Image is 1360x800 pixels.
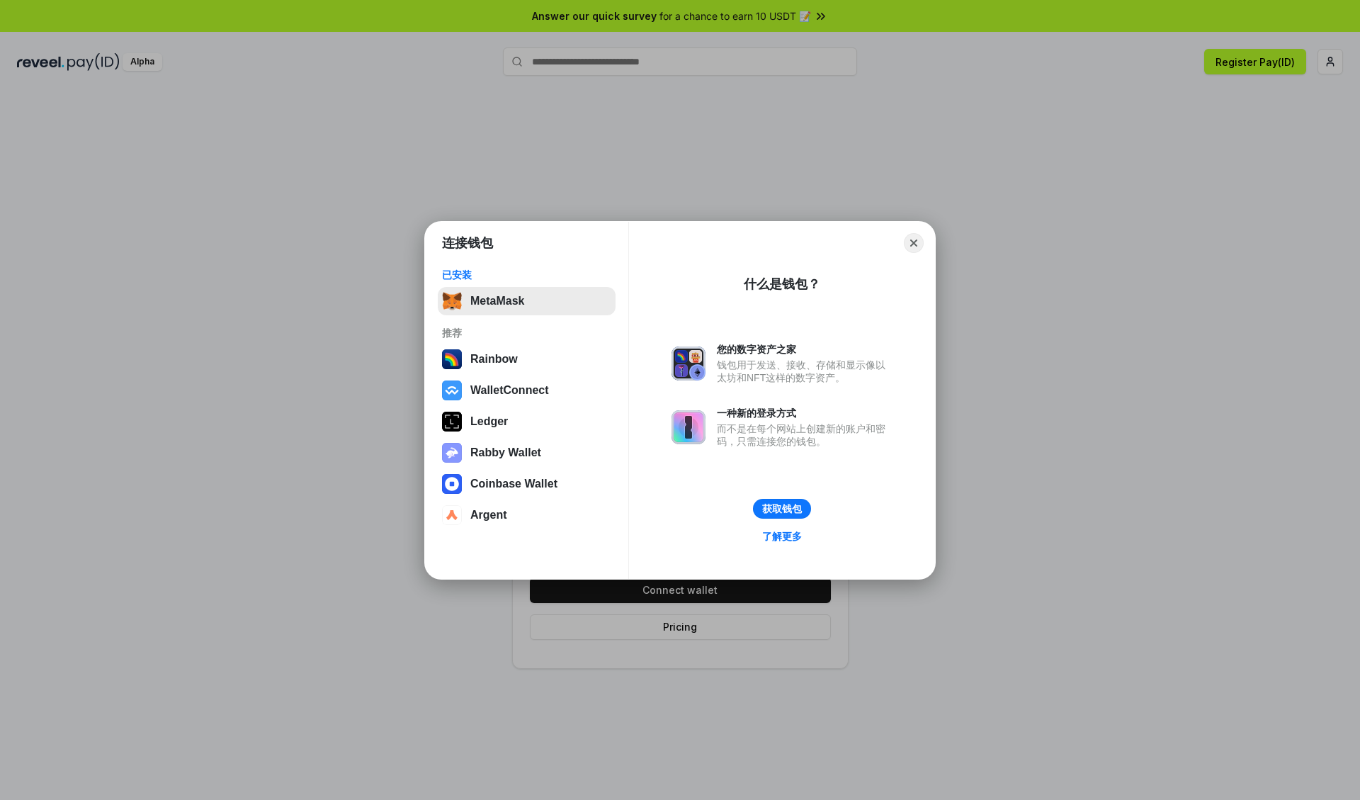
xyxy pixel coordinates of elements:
[438,439,616,467] button: Rabby Wallet
[438,345,616,373] button: Rainbow
[442,291,462,311] img: svg+xml,%3Csvg%20fill%3D%22none%22%20height%3D%2233%22%20viewBox%3D%220%200%2035%2033%22%20width%...
[442,505,462,525] img: svg+xml,%3Csvg%20width%3D%2228%22%20height%3D%2228%22%20viewBox%3D%220%200%2028%2028%22%20fill%3D...
[438,470,616,498] button: Coinbase Wallet
[470,295,524,308] div: MetaMask
[438,407,616,436] button: Ledger
[442,235,493,252] h1: 连接钱包
[762,530,802,543] div: 了解更多
[442,349,462,369] img: svg+xml,%3Csvg%20width%3D%22120%22%20height%3D%22120%22%20viewBox%3D%220%200%20120%20120%22%20fil...
[470,415,508,428] div: Ledger
[717,422,892,448] div: 而不是在每个网站上创建新的账户和密码，只需连接您的钱包。
[470,509,507,522] div: Argent
[438,287,616,315] button: MetaMask
[717,407,892,419] div: 一种新的登录方式
[717,343,892,356] div: 您的数字资产之家
[470,446,541,459] div: Rabby Wallet
[470,478,557,490] div: Coinbase Wallet
[762,502,802,515] div: 获取钱包
[754,527,810,546] a: 了解更多
[442,412,462,432] img: svg+xml,%3Csvg%20xmlns%3D%22http%3A%2F%2Fwww.w3.org%2F2000%2Fsvg%22%20width%3D%2228%22%20height%3...
[671,347,705,381] img: svg+xml,%3Csvg%20xmlns%3D%22http%3A%2F%2Fwww.w3.org%2F2000%2Fsvg%22%20fill%3D%22none%22%20viewBox...
[442,474,462,494] img: svg+xml,%3Csvg%20width%3D%2228%22%20height%3D%2228%22%20viewBox%3D%220%200%2028%2028%22%20fill%3D...
[717,359,892,384] div: 钱包用于发送、接收、存储和显示像以太坊和NFT这样的数字资产。
[442,269,611,281] div: 已安装
[470,384,549,397] div: WalletConnect
[671,410,705,444] img: svg+xml,%3Csvg%20xmlns%3D%22http%3A%2F%2Fwww.w3.org%2F2000%2Fsvg%22%20fill%3D%22none%22%20viewBox...
[904,233,924,253] button: Close
[438,376,616,405] button: WalletConnect
[442,381,462,400] img: svg+xml,%3Csvg%20width%3D%2228%22%20height%3D%2228%22%20viewBox%3D%220%200%2028%2028%22%20fill%3D...
[753,499,811,519] button: 获取钱包
[470,353,518,366] div: Rainbow
[442,327,611,339] div: 推荐
[442,443,462,463] img: svg+xml,%3Csvg%20xmlns%3D%22http%3A%2F%2Fwww.w3.org%2F2000%2Fsvg%22%20fill%3D%22none%22%20viewBox...
[438,501,616,529] button: Argent
[744,276,820,293] div: 什么是钱包？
